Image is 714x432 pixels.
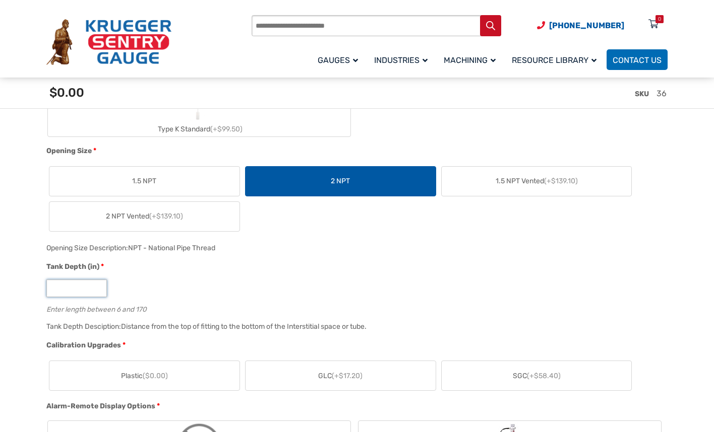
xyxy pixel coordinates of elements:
div: Enter length between 6 and 170 [46,303,663,313]
span: [PHONE_NUMBER] [549,21,624,30]
span: ($0.00) [143,372,168,380]
span: SKU [635,90,649,98]
a: Machining [438,48,506,71]
span: Calibration Upgrades [46,341,121,349]
span: 2 NPT [331,176,350,186]
span: (+$139.10) [149,212,183,221]
div: Type K Standard [48,122,350,136]
span: 1.5 NPT [132,176,156,186]
div: Distance from the top of fitting to the bottom of the Interstitial space or tube. [121,322,367,331]
span: Opening Size [46,147,92,155]
span: Contact Us [613,55,662,65]
span: Tank Depth (in) [46,262,99,271]
abbr: required [157,401,160,411]
a: Industries [368,48,438,71]
div: NPT - National Pipe Thread [128,244,215,252]
span: (+$17.20) [332,372,363,380]
span: SGC [513,371,561,381]
span: 2 NPT Vented [106,211,183,222]
span: Alarm-Remote Display Options [46,402,155,410]
abbr: required [101,261,104,272]
span: (+$139.10) [544,177,578,185]
span: 1.5 NPT Vented [496,176,578,186]
span: Opening Size Description: [46,244,128,252]
div: 0 [658,15,661,23]
abbr: required [123,340,126,350]
a: Phone Number (920) 434-8860 [537,19,624,32]
span: Industries [374,55,428,65]
a: Gauges [312,48,368,71]
a: Resource Library [506,48,607,71]
span: Gauges [318,55,358,65]
span: (+$99.50) [210,125,243,133]
span: GLC [318,371,363,381]
span: Tank Depth Desciption: [46,322,121,331]
abbr: required [93,146,96,156]
span: 36 [657,89,667,98]
span: Plastic [121,371,168,381]
span: (+$58.40) [527,372,561,380]
a: Contact Us [607,49,668,70]
span: Machining [444,55,496,65]
img: Krueger Sentry Gauge [46,19,171,65]
span: Resource Library [512,55,597,65]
